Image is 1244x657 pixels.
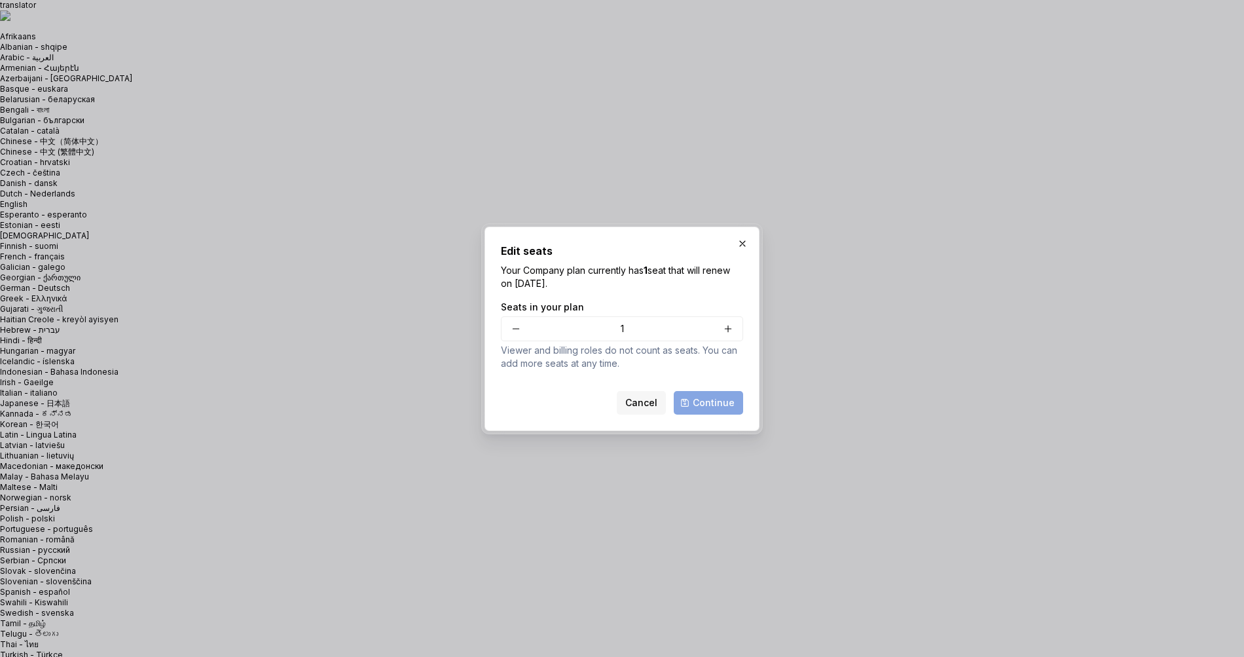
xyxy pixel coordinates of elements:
[501,301,584,314] label: Seats in your plan
[625,396,657,409] span: Cancel
[501,243,743,259] h2: Edit seats
[501,344,743,370] p: Viewer and billing roles do not count as seats. You can add more seats at any time.
[501,264,743,290] p: Your Company plan currently has seat that will renew on [DATE].
[644,265,648,276] b: 1
[617,391,666,415] button: Cancel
